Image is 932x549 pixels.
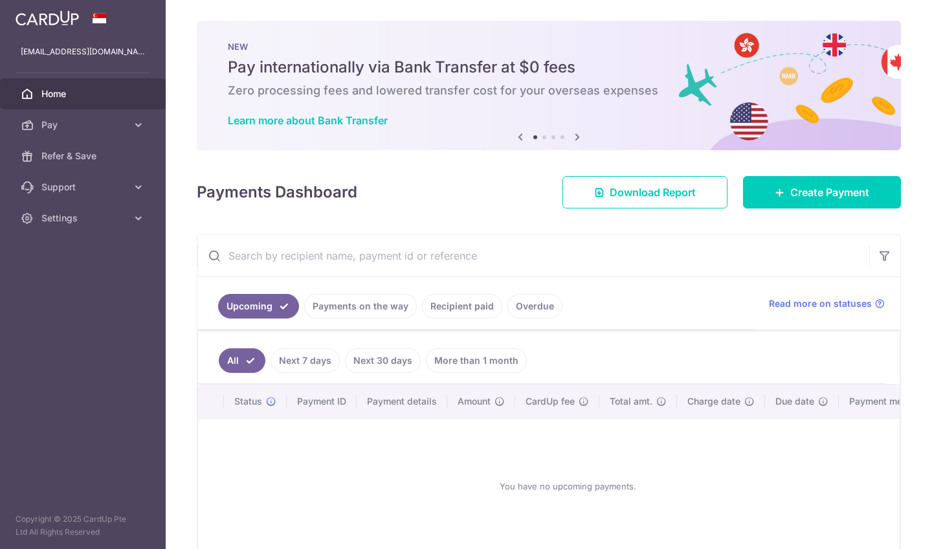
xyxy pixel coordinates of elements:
input: Search by recipient name, payment id or reference [197,235,869,276]
img: Bank transfer banner [197,21,901,150]
a: More than 1 month [426,348,527,373]
a: Payments on the way [304,294,417,319]
th: Payment details [357,385,447,418]
a: All [219,348,265,373]
p: NEW [228,41,870,52]
span: CardUp fee [526,395,575,408]
h5: Pay internationally via Bank Transfer at $0 fees [228,57,870,78]
h4: Payments Dashboard [197,181,357,204]
span: Due date [775,395,814,408]
p: [EMAIL_ADDRESS][DOMAIN_NAME] [21,45,145,58]
th: Payment ID [287,385,357,418]
span: Read more on statuses [769,297,872,310]
span: Charge date [687,395,740,408]
div: You have no upcoming payments. [214,429,922,543]
span: Home [41,87,127,100]
a: Upcoming [218,294,299,319]
span: Status [234,395,262,408]
a: Next 7 days [271,348,340,373]
span: Support [41,181,127,194]
a: Recipient paid [422,294,502,319]
a: Read more on statuses [769,297,885,310]
span: Refer & Save [41,150,127,162]
span: Amount [458,395,491,408]
span: Total amt. [610,395,652,408]
img: CardUp [16,10,79,26]
a: Overdue [507,294,562,319]
a: Create Payment [743,176,901,208]
a: Learn more about Bank Transfer [228,114,388,127]
span: Download Report [610,185,696,200]
span: Settings [41,212,127,225]
a: Download Report [562,176,727,208]
span: Create Payment [790,185,869,200]
a: Next 30 days [345,348,421,373]
span: Pay [41,118,127,131]
h6: Zero processing fees and lowered transfer cost for your overseas expenses [228,83,870,98]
